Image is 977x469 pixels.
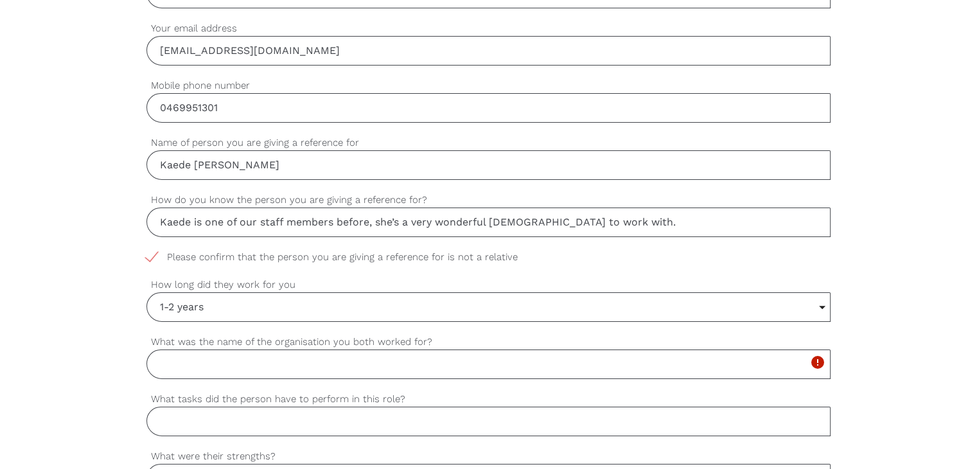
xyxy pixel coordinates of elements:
[146,335,831,350] label: What was the name of the organisation you both worked for?
[146,278,831,292] label: How long did they work for you
[146,136,831,150] label: Name of person you are giving a reference for
[146,250,542,265] span: Please confirm that the person you are giving a reference for is not a relative
[146,392,831,407] label: What tasks did the person have to perform in this role?
[146,21,831,36] label: Your email address
[809,355,825,370] i: error
[146,193,831,208] label: How do you know the person you are giving a reference for?
[146,449,831,464] label: What were their strengths?
[146,78,831,93] label: Mobile phone number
